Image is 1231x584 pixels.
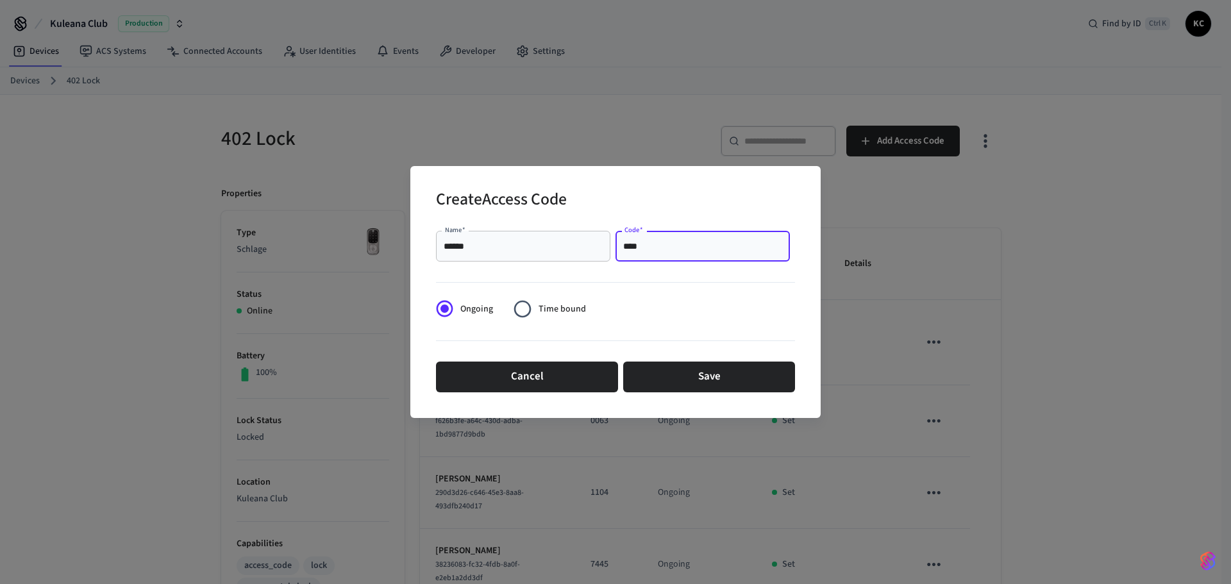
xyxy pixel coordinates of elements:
label: Code [624,225,643,235]
span: Ongoing [460,303,493,316]
h2: Create Access Code [436,181,567,221]
button: Cancel [436,362,618,392]
label: Name [445,225,465,235]
button: Save [623,362,795,392]
span: Time bound [539,303,586,316]
img: SeamLogoGradient.69752ec5.svg [1200,551,1216,571]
